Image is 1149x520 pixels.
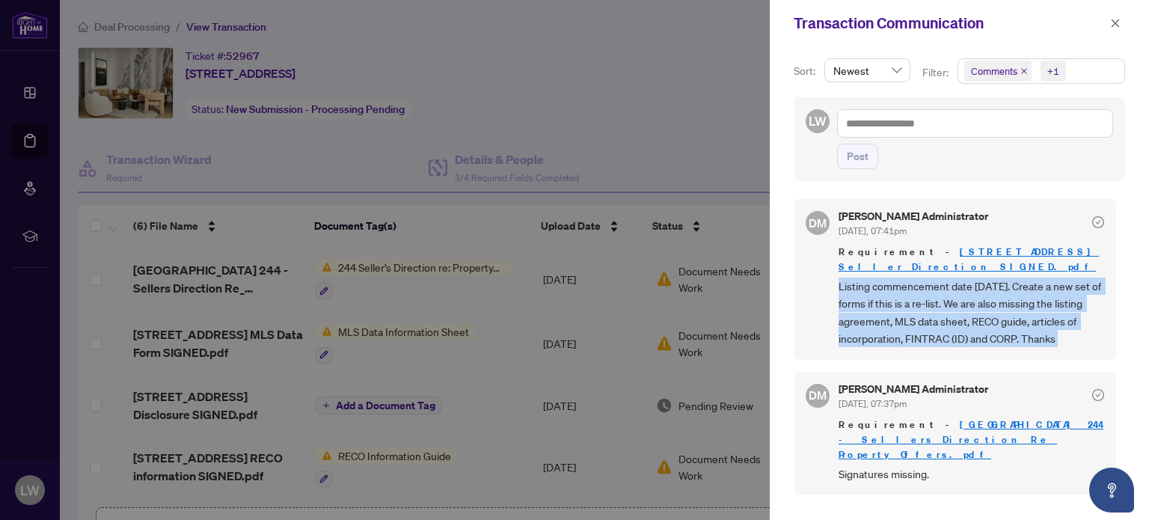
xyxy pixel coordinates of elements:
[839,465,1104,483] span: Signatures missing.
[809,386,827,404] span: DM
[922,64,951,81] p: Filter:
[839,398,907,409] span: [DATE], 07:37pm
[839,384,988,394] h5: [PERSON_NAME] Administrator
[839,245,1099,273] a: [STREET_ADDRESS] Seller Direction SIGNED.pdf
[1047,64,1059,79] div: +1
[1110,18,1121,28] span: close
[1092,389,1104,401] span: check-circle
[839,245,1104,275] span: Requirement -
[839,417,1104,462] span: Requirement -
[971,64,1017,79] span: Comments
[794,12,1106,34] div: Transaction Communication
[1089,468,1134,513] button: Open asap
[839,418,1103,461] a: [GEOGRAPHIC_DATA] 244 - Sellers Direction Re_ Property_Offers.pdf
[964,61,1032,82] span: Comments
[809,111,827,131] span: LW
[794,63,818,79] p: Sort:
[839,225,907,236] span: [DATE], 07:41pm
[839,211,988,221] h5: [PERSON_NAME] Administrator
[1092,216,1104,228] span: check-circle
[839,278,1104,348] span: Listing commencement date [DATE]. Create a new set of forms if this is a re-list. We are also mis...
[833,59,901,82] span: Newest
[809,214,827,232] span: DM
[1020,67,1028,75] span: close
[837,144,878,169] button: Post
